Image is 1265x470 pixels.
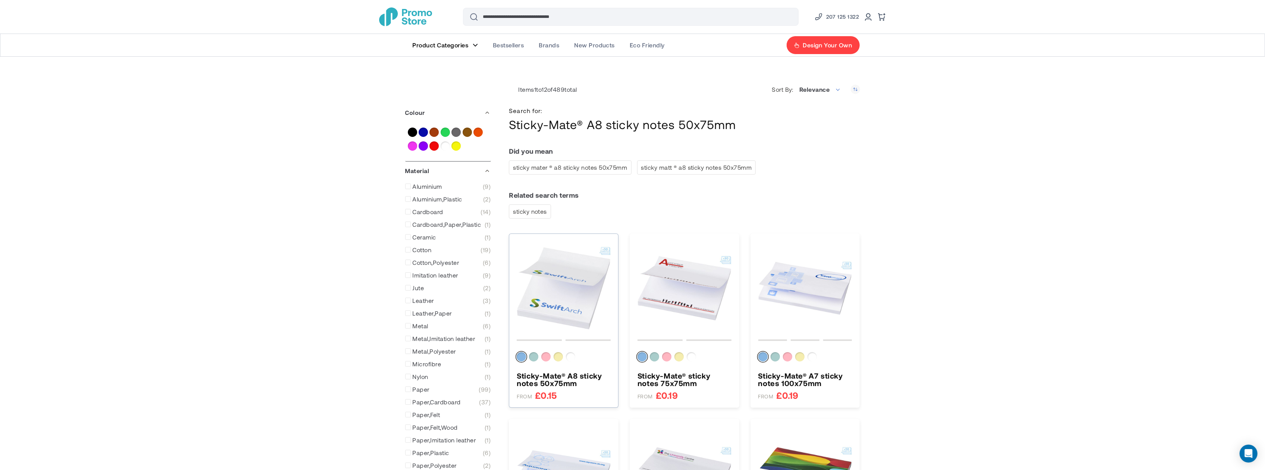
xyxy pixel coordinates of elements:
div: Colour [758,352,852,364]
img: Sticky-Mate® A7 sticky notes 100x75mm [758,241,852,335]
div: White [566,352,575,361]
span: FROM [758,393,774,400]
span: Product Categories [413,41,469,49]
span: £0.19 [777,391,799,400]
span: 6 [483,449,491,457]
img: Sticky-Mate® A8 sticky notes 50x75mm [517,241,611,335]
span: 1 [485,424,491,431]
a: Leather,Paper 1 [405,310,491,317]
span: Cardboard,Paper,Plastic [413,221,481,228]
span: Brands [539,41,559,49]
span: 1 [485,436,491,444]
a: Paper 99 [405,386,491,393]
span: 489 [553,86,564,93]
span: Metal,Imitation leather [413,335,475,342]
span: £0.15 [535,391,557,400]
span: 9 [483,272,491,279]
div: Light pink [783,352,792,361]
div: Light blue [517,352,526,361]
a: Paper,Imitation leather 1 [405,436,491,444]
a: Pink [408,141,417,151]
div: Mint [650,352,659,361]
span: Cardboard [413,208,443,216]
span: 1 [485,310,491,317]
a: sticky notes [509,204,551,219]
a: Orange [473,128,483,137]
dt: Did you mean [509,147,860,155]
a: Metal,Polyester 1 [405,348,491,355]
div: Light yellow [674,352,684,361]
div: Light pink [662,352,671,361]
a: Cotton 19 [405,246,491,254]
label: Sort By [772,86,795,93]
span: 1 [534,86,536,93]
a: Natural [463,128,472,137]
a: Cardboard,Paper,Plastic 1 [405,221,491,228]
a: Brown [429,128,439,137]
span: 1 [485,411,491,419]
a: Nylon 1 [405,373,491,380]
a: Grey [451,128,461,137]
span: New Products [574,41,615,49]
span: Leather,Paper [413,310,452,317]
span: Relevance [799,86,830,93]
div: Material [405,162,491,180]
div: Mint [529,352,538,361]
span: 6 [483,259,491,266]
a: Blue [419,128,428,137]
div: Light blue [638,352,647,361]
span: 1 [485,221,491,228]
span: Eco Friendly [630,41,665,49]
span: Aluminium,Plastic [413,195,462,203]
a: store logo [379,7,432,26]
a: Set Ascending Direction [851,85,860,94]
span: Cotton [413,246,432,254]
img: Sticky-Mate® sticky notes 75x75mm [638,241,731,335]
a: Aluminium,Plastic 2 [405,195,491,203]
span: Imitation leather [413,272,458,279]
span: Metal,Polyester [413,348,456,355]
span: Bestsellers [493,41,524,49]
img: Promotional Merchandise [379,7,432,26]
span: 1 [485,348,491,355]
a: Paper,Felt,Wood 1 [405,424,491,431]
span: Paper [413,386,429,393]
span: Jute [413,284,424,292]
span: 9 [483,183,491,190]
h1: Sticky-Mate® A8 sticky notes 50x75mm [509,107,736,132]
a: Purple [419,141,428,151]
a: Leather 3 [405,297,491,304]
span: 37 [479,398,491,406]
a: sticky mater ® a8 sticky notes 50x75mm [509,160,631,175]
a: Metal 6 [405,322,491,330]
div: Light pink [541,352,551,361]
span: Paper,Imitation leather [413,436,476,444]
div: White [687,352,696,361]
span: 1 [485,234,491,241]
span: 1 [485,335,491,342]
a: Ceramic 1 [405,234,491,241]
dt: Related search terms [509,191,860,199]
span: 12 [542,86,547,93]
div: Mint [771,352,780,361]
a: Black [408,128,417,137]
span: FROM [638,393,653,400]
div: Light blue [758,352,768,361]
a: Yellow [451,141,461,151]
span: £0.19 [656,391,678,400]
span: Leather [413,297,434,304]
span: 3 [483,297,491,304]
a: Paper,Felt 1 [405,411,491,419]
a: White [441,141,450,151]
span: FROM [517,393,532,400]
span: Search for: [509,107,736,115]
div: Open Intercom Messenger [1240,445,1258,463]
a: Sticky-Mate® sticky notes 75x75mm [638,372,731,387]
a: Cotton,Polyester 6 [405,259,491,266]
span: Nylon [413,373,428,380]
span: Paper,Felt,Wood [413,424,458,431]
